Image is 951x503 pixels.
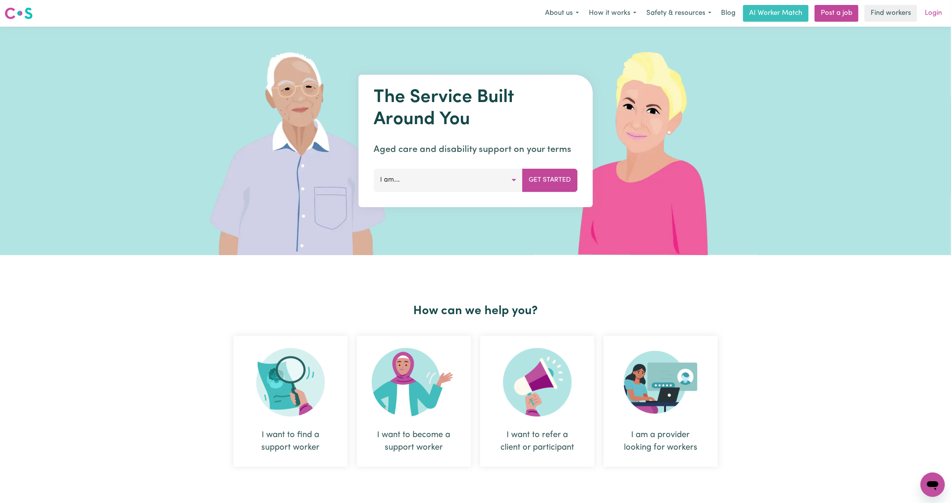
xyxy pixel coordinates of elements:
[256,348,325,417] img: Search
[641,5,716,21] button: Safety & resources
[815,5,858,22] a: Post a job
[540,5,584,21] button: About us
[921,473,945,497] iframe: Button to launch messaging window, conversation in progress
[604,336,718,467] div: I am a provider looking for workers
[499,429,576,454] div: I want to refer a client or participant
[357,336,471,467] div: I want to become a support worker
[374,87,577,131] h1: The Service Built Around You
[480,336,595,467] div: I want to refer a client or participant
[622,429,700,454] div: I am a provider looking for workers
[374,143,577,156] p: Aged care and disability support on your terms
[624,348,698,417] img: Provider
[5,6,33,20] img: Careseekers logo
[716,5,740,22] a: Blog
[503,348,572,417] img: Refer
[5,5,33,22] a: Careseekers logo
[743,5,809,22] a: AI Worker Match
[233,336,348,467] div: I want to find a support worker
[372,348,456,417] img: Become Worker
[865,5,917,22] a: Find workers
[522,169,577,192] button: Get Started
[374,169,523,192] button: I am...
[375,429,453,454] div: I want to become a support worker
[252,429,329,454] div: I want to find a support worker
[584,5,641,21] button: How it works
[229,304,722,318] h2: How can we help you?
[920,5,946,22] a: Login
